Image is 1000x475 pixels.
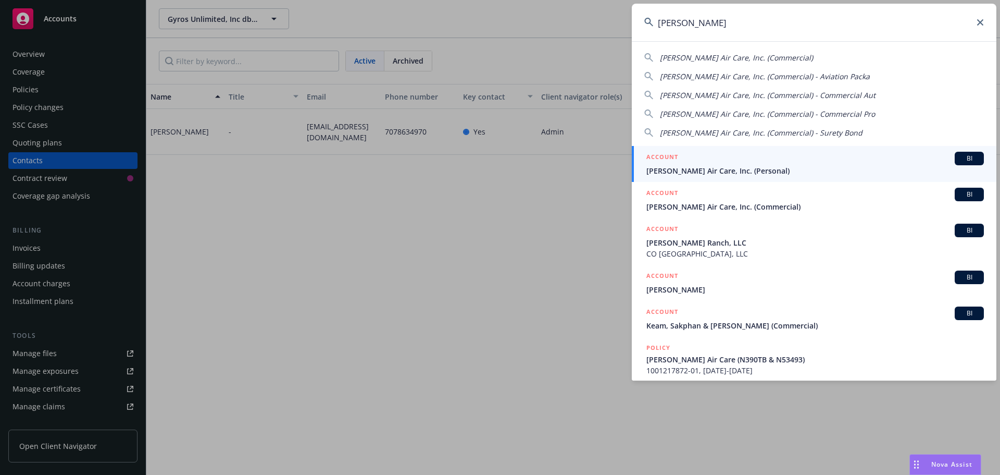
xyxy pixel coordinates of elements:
h5: ACCOUNT [646,188,678,200]
span: [PERSON_NAME] Air Care, Inc. (Commercial) - Surety Bond [660,128,863,138]
span: [PERSON_NAME] Air Care, Inc. (Commercial) - Commercial Aut [660,90,876,100]
h5: ACCOUNT [646,152,678,164]
span: [PERSON_NAME] Air Care, Inc. (Commercial) [660,53,813,63]
span: CO [GEOGRAPHIC_DATA], LLC [646,248,984,259]
span: BI [959,226,980,235]
a: ACCOUNTBI[PERSON_NAME] Air Care, Inc. (Commercial) [632,182,996,218]
span: BI [959,273,980,282]
div: Drag to move [910,455,923,474]
button: Nova Assist [909,454,981,475]
a: POLICY[PERSON_NAME] Air Care (N390TB & N53493)1001217872-01, [DATE]-[DATE] [632,337,996,382]
a: ACCOUNTBIKeam, Sakphan & [PERSON_NAME] (Commercial) [632,301,996,337]
h5: ACCOUNT [646,224,678,236]
span: [PERSON_NAME] Air Care, Inc. (Commercial) [646,201,984,212]
a: ACCOUNTBI[PERSON_NAME] Ranch, LLCCO [GEOGRAPHIC_DATA], LLC [632,218,996,265]
span: BI [959,154,980,163]
span: [PERSON_NAME] Air Care, Inc. (Commercial) - Commercial Pro [660,109,875,119]
span: Nova Assist [931,460,972,469]
span: [PERSON_NAME] Air Care (N390TB & N53493) [646,354,984,365]
span: BI [959,309,980,318]
span: BI [959,190,980,199]
span: 1001217872-01, [DATE]-[DATE] [646,365,984,376]
span: [PERSON_NAME] Ranch, LLC [646,237,984,248]
span: Keam, Sakphan & [PERSON_NAME] (Commercial) [646,320,984,331]
span: [PERSON_NAME] Air Care, Inc. (Personal) [646,165,984,176]
input: Search... [632,4,996,41]
h5: POLICY [646,343,670,353]
h5: ACCOUNT [646,307,678,319]
a: ACCOUNTBI[PERSON_NAME] [632,265,996,301]
span: [PERSON_NAME] Air Care, Inc. (Commercial) - Aviation Packa [660,71,870,81]
a: ACCOUNTBI[PERSON_NAME] Air Care, Inc. (Personal) [632,146,996,182]
span: [PERSON_NAME] [646,284,984,295]
h5: ACCOUNT [646,271,678,283]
